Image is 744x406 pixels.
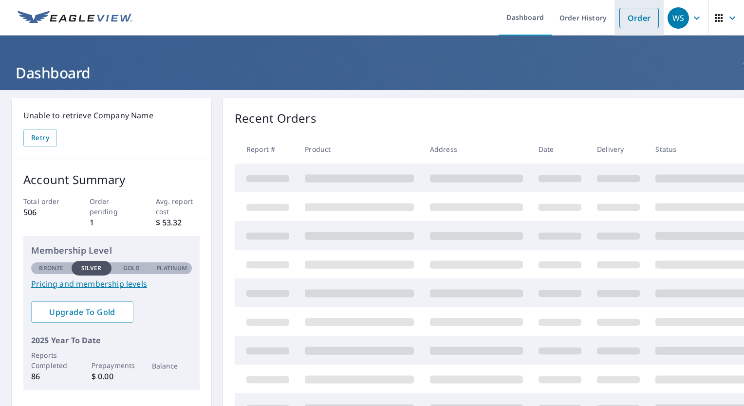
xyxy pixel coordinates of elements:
[23,206,68,218] p: 506
[23,110,200,121] p: Unable to retrieve Company Name
[31,244,192,257] p: Membership Level
[31,334,192,346] p: 2025 Year To Date
[92,370,132,382] p: $ 0.00
[92,360,132,370] p: Prepayments
[156,264,187,273] p: Platinum
[152,361,192,371] p: Balance
[235,110,316,127] p: Recent Orders
[90,196,134,217] p: Order pending
[23,129,57,147] button: Retry
[156,217,200,228] p: $ 53.32
[619,8,659,28] a: Order
[297,135,422,164] th: Product
[31,301,133,323] a: Upgrade To Gold
[39,264,63,273] p: Bronze
[156,196,200,217] p: Avg. report cost
[81,264,102,273] p: Silver
[12,63,732,83] h1: Dashboard
[531,135,589,164] th: Date
[31,350,72,370] p: Reports Completed
[31,278,192,290] a: Pricing and membership levels
[23,196,68,206] p: Total order
[422,135,531,164] th: Address
[31,370,72,382] p: 86
[23,171,200,188] p: Account Summary
[668,7,689,29] div: WS
[235,135,297,164] th: Report #
[31,132,49,144] span: Retry
[39,307,126,317] span: Upgrade To Gold
[589,135,648,164] th: Delivery
[18,11,132,25] img: EV Logo
[90,217,134,228] p: 1
[123,264,140,273] p: Gold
